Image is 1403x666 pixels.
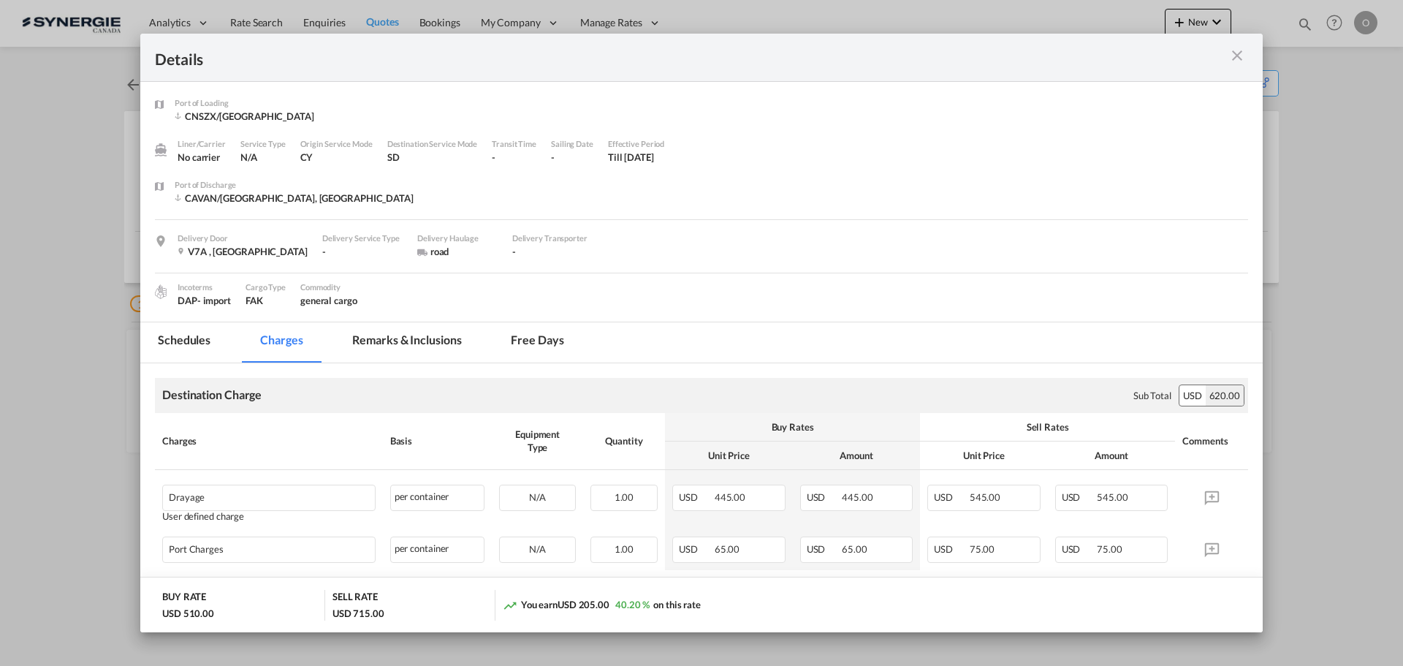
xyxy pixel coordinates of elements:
div: Destination Charge [162,387,262,403]
div: per container [390,537,485,563]
span: 545.00 [1097,491,1128,503]
div: SELL RATE [332,590,378,607]
div: Delivery Haulage [417,232,498,245]
span: 75.00 [970,543,995,555]
md-icon: icon-trending-up [503,598,517,613]
div: CNSZX/Shenzhen [175,110,314,123]
md-tab-item: Free days [493,322,581,363]
div: USD 510.00 [162,607,214,620]
div: Cargo Type [246,281,286,294]
span: 1.00 [615,491,634,503]
md-tab-item: Remarks & Inclusions [335,322,479,363]
span: 445.00 [842,491,872,503]
span: 1.00 [615,543,634,555]
div: USD [1179,385,1206,406]
div: V7A , Canada [178,245,308,258]
th: Amount [793,442,921,470]
div: USD 715.00 [332,607,384,620]
div: Origin Service Mode [300,137,373,151]
div: Port Charges [169,537,319,555]
div: CAVAN/Vancouver, BC [175,192,414,205]
div: - [492,151,536,164]
div: No carrier [178,151,226,164]
md-tab-item: Charges [243,322,320,363]
div: Buy Rates [672,420,913,434]
div: Delivery Door [178,232,308,245]
md-tab-item: Schedules [140,322,228,363]
div: Quantity [590,434,658,447]
md-dialog: Port of Loading ... [140,34,1263,633]
span: N/A [529,491,546,503]
div: Basis [390,434,485,447]
div: Incoterms [178,281,231,294]
div: per container [390,485,485,511]
img: cargo.png [153,284,169,300]
span: USD [807,491,840,503]
th: Amount [1048,442,1176,470]
span: USD [1062,491,1095,503]
div: road [417,245,498,258]
span: 40.20 % [615,599,650,610]
div: Destination Service Mode [387,137,478,151]
th: Unit Price [920,442,1048,470]
span: USD [807,543,840,555]
span: USD [934,543,967,555]
div: Transit Time [492,137,536,151]
div: Sell Rates [927,420,1168,434]
div: CY [300,151,373,164]
div: FAK [246,294,286,307]
span: 65.00 [715,543,740,555]
div: DAP [178,294,231,307]
div: User defined charge [162,511,376,522]
div: Delivery Transporter [512,232,593,245]
span: 65.00 [842,543,867,555]
div: Sub Total [1133,389,1171,402]
div: Till 13 Sep 2025 [608,151,654,164]
span: 75.00 [1097,543,1122,555]
span: 445.00 [715,491,745,503]
span: N/A [529,543,546,555]
div: - [551,151,593,164]
div: Effective Period [608,137,664,151]
div: Liner/Carrier [178,137,226,151]
span: USD [679,491,712,503]
span: USD [679,543,712,555]
div: Charges [162,434,376,447]
div: You earn on this rate [503,598,701,613]
div: - [322,245,403,258]
md-pagination-wrapper: Use the left and right arrow keys to navigate between tabs [140,322,596,363]
div: - import [197,294,231,307]
th: Unit Price [665,442,793,470]
div: Drayage [169,485,319,503]
div: Sailing Date [551,137,593,151]
div: SD [387,151,478,164]
div: Details [155,48,1138,67]
span: USD 205.00 [558,599,609,610]
md-icon: icon-close m-3 fg-AAA8AD cursor [1228,47,1246,64]
span: general cargo [300,295,357,306]
div: 620.00 [1206,385,1244,406]
span: USD [934,491,967,503]
span: USD [1062,543,1095,555]
div: Service Type [240,137,286,151]
div: BUY RATE [162,590,206,607]
div: Delivery Service Type [322,232,403,245]
div: Port of Loading [175,97,314,110]
div: - [512,245,593,258]
div: Equipment Type [499,428,576,454]
div: Port of Discharge [175,178,414,192]
span: N/A [240,151,257,163]
th: Comments [1175,413,1248,470]
span: 545.00 [970,491,1000,503]
div: Commodity [300,281,357,294]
